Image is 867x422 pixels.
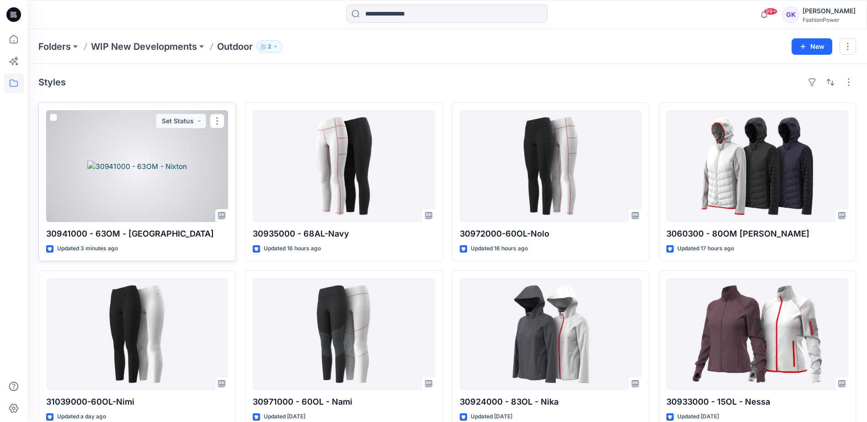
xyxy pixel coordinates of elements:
div: GK [782,6,799,23]
span: 99+ [764,8,777,15]
a: 30924000 - 83OL - Nika [460,278,642,390]
a: 30972000-60OL-Nolo [460,110,642,222]
p: Updated 16 hours ago [264,244,321,253]
a: WIP New Developments [91,40,197,53]
p: 30971000 - 60OL - Nami [253,396,435,408]
p: 30935000 - 68AL-Navy [253,227,435,240]
p: 30924000 - 83OL - Nika [460,396,642,408]
button: 2 [256,40,282,53]
p: Updated 3 minutes ago [57,244,118,253]
p: Updated [DATE] [677,412,719,422]
a: 3060300 - 80OM Noelle [666,110,848,222]
p: 30972000-60OL-Nolo [460,227,642,240]
div: FashionPower [803,16,856,23]
p: 3060300 - 80OM [PERSON_NAME] [666,227,848,240]
p: 2 [268,42,271,52]
a: Folders [38,40,71,53]
p: 31039000-60OL-Nimi [46,396,228,408]
a: 30935000 - 68AL-Navy [253,110,435,222]
p: Updated 17 hours ago [677,244,734,253]
p: Updated a day ago [57,412,106,422]
p: Outdoor [217,40,253,53]
button: New [792,38,832,55]
a: 30941000 - 63OM - Nixton [46,110,228,222]
h4: Styles [38,77,66,88]
p: 30941000 - 63OM - [GEOGRAPHIC_DATA] [46,227,228,240]
div: [PERSON_NAME] [803,5,856,16]
p: Updated 16 hours ago [471,244,528,253]
a: 30933000 - 15OL - Nessa [666,278,848,390]
p: 30933000 - 15OL - Nessa [666,396,848,408]
a: 31039000-60OL-Nimi [46,278,228,390]
p: Updated [DATE] [471,412,512,422]
p: Updated [DATE] [264,412,305,422]
a: 30971000 - 60OL - Nami [253,278,435,390]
